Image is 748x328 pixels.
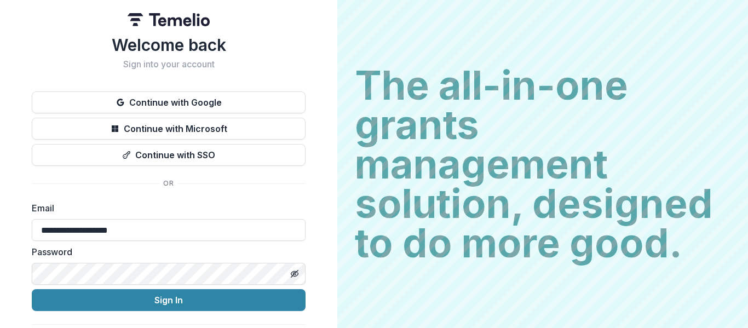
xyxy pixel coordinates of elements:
[32,202,299,215] label: Email
[286,265,303,283] button: Toggle password visibility
[32,118,306,140] button: Continue with Microsoft
[32,35,306,55] h1: Welcome back
[32,91,306,113] button: Continue with Google
[32,59,306,70] h2: Sign into your account
[32,245,299,258] label: Password
[32,144,306,166] button: Continue with SSO
[128,13,210,26] img: Temelio
[32,289,306,311] button: Sign In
